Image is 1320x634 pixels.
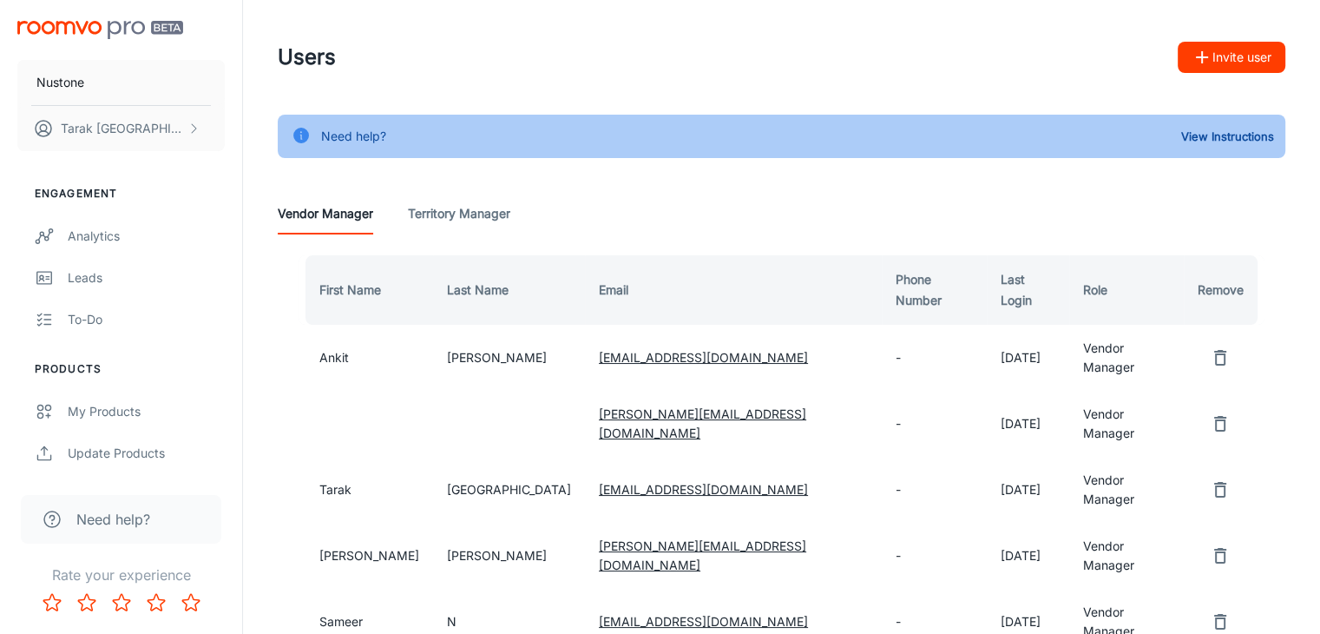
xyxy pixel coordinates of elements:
[433,457,585,523] td: [GEOGRAPHIC_DATA]
[1069,523,1184,589] td: Vendor Manager
[45,45,191,59] div: Domain: [DOMAIN_NAME]
[49,28,85,42] div: v 4.0.25
[408,193,510,234] a: Territory Manager
[299,457,433,523] td: Tarak
[173,101,187,115] img: tab_keywords_by_traffic_grey.svg
[76,509,150,530] span: Need help?
[69,585,104,620] button: Rate 2 star
[882,325,987,391] td: -
[104,585,139,620] button: Rate 3 star
[433,255,585,325] th: Last Name
[28,45,42,59] img: website_grey.svg
[1203,472,1238,507] button: remove user
[17,60,225,105] button: Nustone
[599,538,806,572] a: [PERSON_NAME][EMAIL_ADDRESS][DOMAIN_NAME]
[17,106,225,151] button: Tarak [GEOGRAPHIC_DATA]
[987,325,1070,391] td: [DATE]
[882,523,987,589] td: -
[433,523,585,589] td: [PERSON_NAME]
[882,255,987,325] th: Phone Number
[987,523,1070,589] td: [DATE]
[299,255,433,325] th: First Name
[139,585,174,620] button: Rate 4 star
[47,101,61,115] img: tab_domain_overview_orange.svg
[987,391,1070,457] td: [DATE]
[299,325,433,391] td: Ankit
[599,614,808,629] a: [EMAIL_ADDRESS][DOMAIN_NAME]
[35,585,69,620] button: Rate 1 star
[28,28,42,42] img: logo_orange.svg
[68,444,225,463] div: Update Products
[882,391,987,457] td: -
[66,102,155,114] div: Domain Overview
[599,406,806,440] a: [PERSON_NAME][EMAIL_ADDRESS][DOMAIN_NAME]
[1203,406,1238,441] button: remove user
[1178,42,1285,73] button: Invite user
[68,268,225,287] div: Leads
[585,255,882,325] th: Email
[68,310,225,329] div: To-do
[1203,538,1238,573] button: remove user
[192,102,292,114] div: Keywords by Traffic
[61,119,183,138] p: Tarak [GEOGRAPHIC_DATA]
[17,21,183,39] img: Roomvo PRO Beta
[599,482,808,497] a: [EMAIL_ADDRESS][DOMAIN_NAME]
[299,523,433,589] td: [PERSON_NAME]
[1069,391,1184,457] td: Vendor Manager
[1069,325,1184,391] td: Vendor Manager
[36,73,84,92] p: Nustone
[1184,255,1264,325] th: Remove
[14,565,228,585] p: Rate your experience
[882,457,987,523] td: -
[1069,457,1184,523] td: Vendor Manager
[433,325,585,391] td: [PERSON_NAME]
[987,255,1070,325] th: Last Login
[68,402,225,421] div: My Products
[174,585,208,620] button: Rate 5 star
[1177,123,1278,149] button: View Instructions
[599,350,808,365] a: [EMAIL_ADDRESS][DOMAIN_NAME]
[987,457,1070,523] td: [DATE]
[278,193,373,234] a: Vendor Manager
[321,120,386,153] div: Need help?
[1203,340,1238,375] button: remove user
[278,42,336,73] h1: Users
[1069,255,1184,325] th: Role
[68,227,225,246] div: Analytics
